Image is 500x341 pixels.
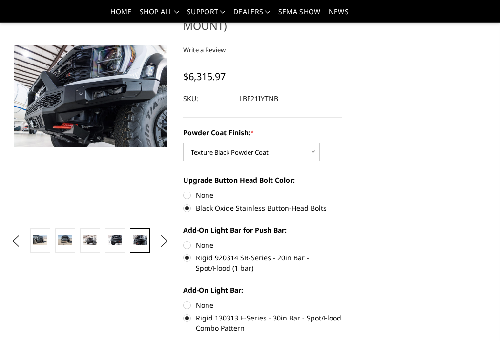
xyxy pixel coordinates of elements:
[183,253,342,273] label: Rigid 920314 SR-Series - 20in Bar - Spot/Flood (1 bar)
[108,235,122,245] img: 2021-2025 Ford Raptor - Freedom Series - Baja Front Bumper (winch mount)
[329,8,349,22] a: News
[133,235,147,245] img: 2021-2025 Ford Raptor - Freedom Series - Baja Front Bumper (winch mount)
[183,175,342,185] label: Upgrade Button Head Bolt Color:
[239,90,278,107] dd: LBF21IYTNB
[183,225,342,235] label: Add-On Light Bar for Push Bar:
[58,235,72,245] img: 2021-2025 Ford Raptor - Freedom Series - Baja Front Bumper (winch mount)
[183,70,226,83] span: $6,315.97
[183,90,232,107] dt: SKU:
[140,8,179,22] a: shop all
[183,203,342,213] label: Black Oxide Stainless Button-Head Bolts
[110,8,131,22] a: Home
[187,8,226,22] a: Support
[233,8,271,22] a: Dealers
[83,235,97,245] img: 2021-2025 Ford Raptor - Freedom Series - Baja Front Bumper (winch mount)
[183,45,226,54] a: Write a Review
[278,8,321,22] a: SEMA Show
[183,190,342,200] label: None
[183,313,342,333] label: Rigid 130313 E-Series - 30in Bar - Spot/Flood Combo Pattern
[183,240,342,250] label: None
[183,128,342,138] label: Powder Coat Finish:
[183,285,342,295] label: Add-On Light Bar:
[183,300,342,310] label: None
[8,234,23,249] button: Previous
[157,234,172,249] button: Next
